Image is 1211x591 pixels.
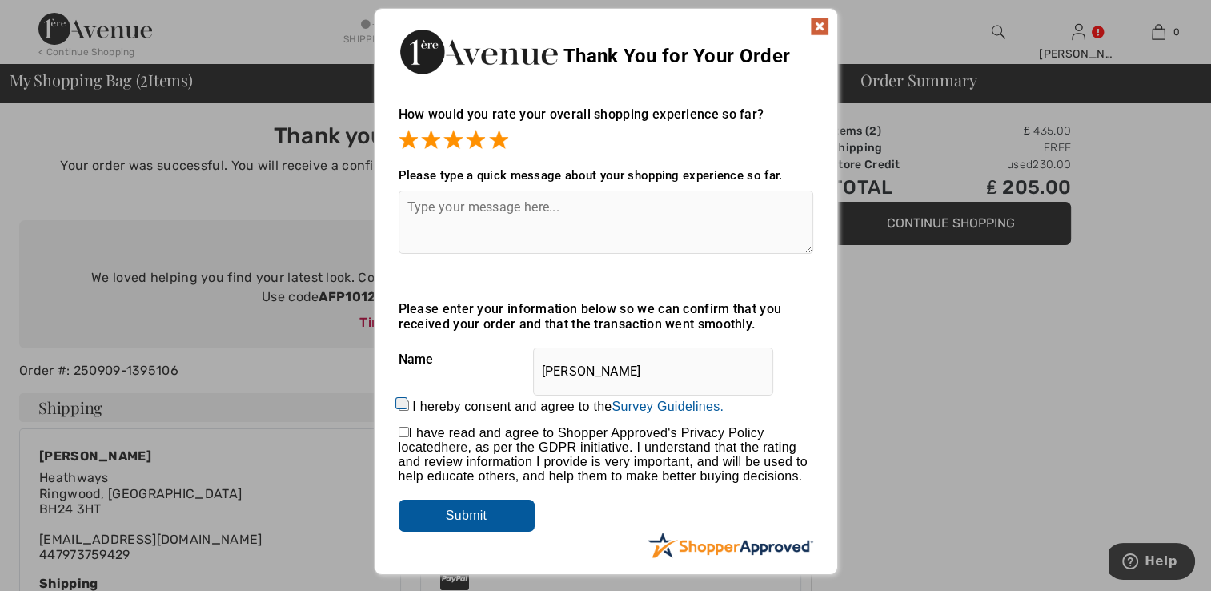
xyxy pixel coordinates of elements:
[399,90,813,152] div: How would you rate your overall shopping experience so far?
[563,45,790,67] span: Thank You for Your Order
[412,400,724,414] label: I hereby consent and agree to the
[399,500,535,532] input: Submit
[810,17,829,36] img: x
[612,400,724,413] a: Survey Guidelines.
[399,25,559,78] img: Thank You for Your Order
[399,340,813,380] div: Name
[441,440,467,454] a: here
[399,168,813,183] div: Please type a quick message about your shopping experience so far.
[399,301,813,332] div: Please enter your information below so we can confirm that you received your order and that the t...
[36,11,69,26] span: Help
[399,426,808,483] span: I have read and agree to Shopper Approved's Privacy Policy located , as per the GDPR initiative. ...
